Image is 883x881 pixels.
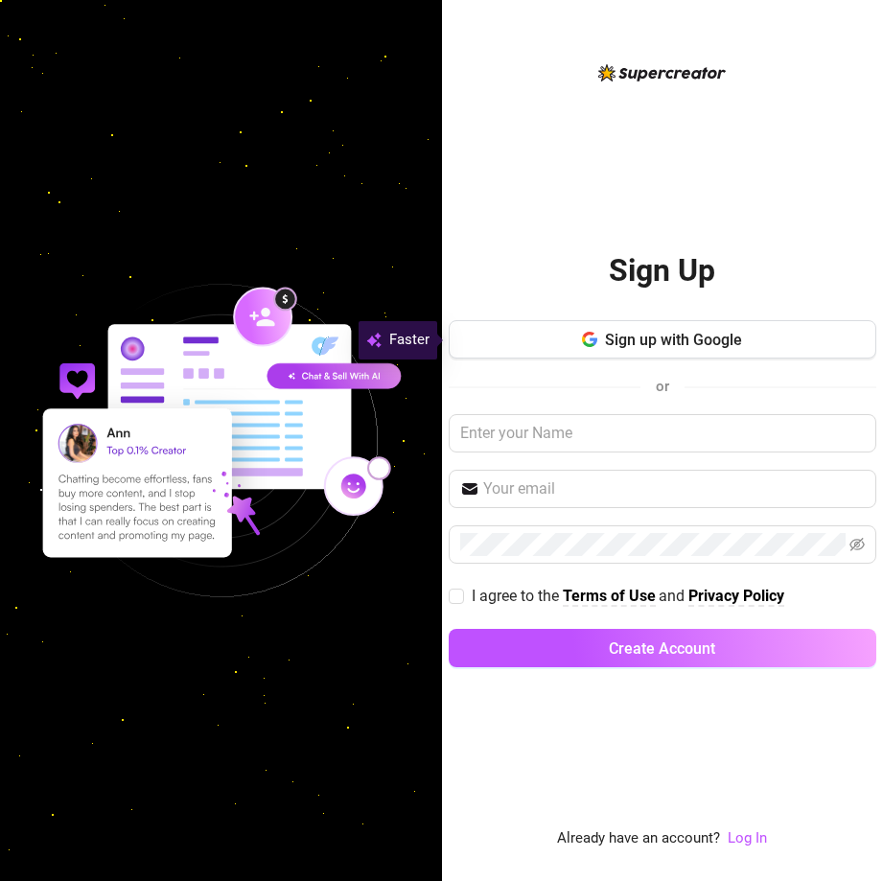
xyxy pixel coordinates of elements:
button: Sign up with Google [449,320,876,359]
a: Log In [728,829,767,846]
span: eye-invisible [849,537,865,552]
span: Sign up with Google [605,331,742,349]
span: and [659,587,688,605]
a: Log In [728,827,767,850]
input: Your email [483,477,865,500]
span: Faster [389,329,430,352]
strong: Terms of Use [563,587,656,605]
span: I agree to the [472,587,563,605]
span: or [656,378,669,395]
a: Terms of Use [563,587,656,607]
button: Create Account [449,629,876,667]
span: Create Account [609,639,715,658]
h2: Sign Up [609,251,715,290]
input: Enter your Name [449,414,876,452]
a: Privacy Policy [688,587,784,607]
img: logo-BBDzfeDw.svg [598,64,726,81]
strong: Privacy Policy [688,587,784,605]
span: Already have an account? [557,827,720,850]
img: svg%3e [366,329,382,352]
